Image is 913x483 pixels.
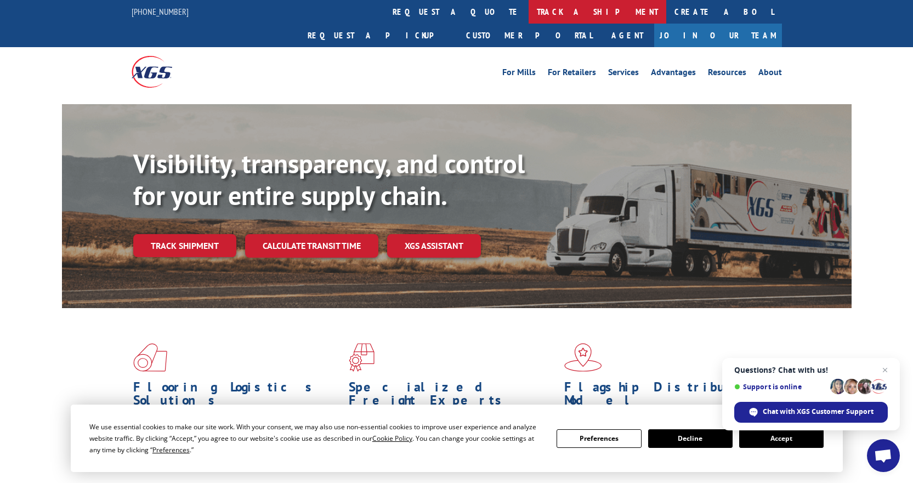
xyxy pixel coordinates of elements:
span: Questions? Chat with us! [734,366,888,374]
h1: Specialized Freight Experts [349,380,556,412]
a: Agent [600,24,654,47]
h1: Flagship Distribution Model [564,380,772,412]
span: Chat with XGS Customer Support [763,407,874,417]
h1: Flooring Logistics Solutions [133,380,341,412]
a: [PHONE_NUMBER] [132,6,189,17]
a: Request a pickup [299,24,458,47]
a: Calculate transit time [245,234,378,258]
div: Open chat [867,439,900,472]
span: Preferences [152,445,190,454]
a: Track shipment [133,234,236,257]
a: For Retailers [548,68,596,80]
a: Services [608,68,639,80]
a: For Mills [502,68,536,80]
a: About [758,68,782,80]
span: Support is online [734,383,826,391]
img: xgs-icon-total-supply-chain-intelligence-red [133,343,167,372]
a: Learn More > [133,462,270,474]
a: Advantages [651,68,696,80]
div: Chat with XGS Customer Support [734,402,888,423]
a: Customer Portal [458,24,600,47]
img: xgs-icon-focused-on-flooring-red [349,343,375,372]
a: Learn More > [349,462,485,474]
div: We use essential cookies to make our site work. With your consent, we may also use non-essential ... [89,421,543,456]
a: Join Our Team [654,24,782,47]
a: Resources [708,68,746,80]
img: xgs-icon-flagship-distribution-model-red [564,343,602,372]
button: Preferences [557,429,641,448]
a: XGS ASSISTANT [387,234,481,258]
b: Visibility, transparency, and control for your entire supply chain. [133,146,525,212]
span: Cookie Policy [372,434,412,443]
button: Accept [739,429,824,448]
button: Decline [648,429,733,448]
span: Close chat [878,363,892,377]
div: Cookie Consent Prompt [71,405,843,472]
